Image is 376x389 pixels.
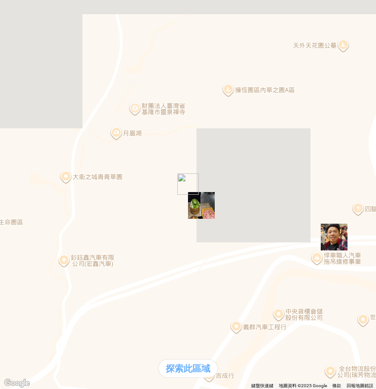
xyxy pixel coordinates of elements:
button: 鍵盤快速鍵 [251,383,274,389]
a: 條款 (在新分頁中開啟) [332,383,341,388]
a: 在 Google 地圖上開啟這個區域 (開啟新視窗) [2,377,32,389]
div: 探索此區域 [159,360,217,377]
a: 回報地圖錯誤 [347,383,373,388]
span: 地圖資料 ©2025 Google [279,383,327,388]
img: Google [2,377,32,389]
